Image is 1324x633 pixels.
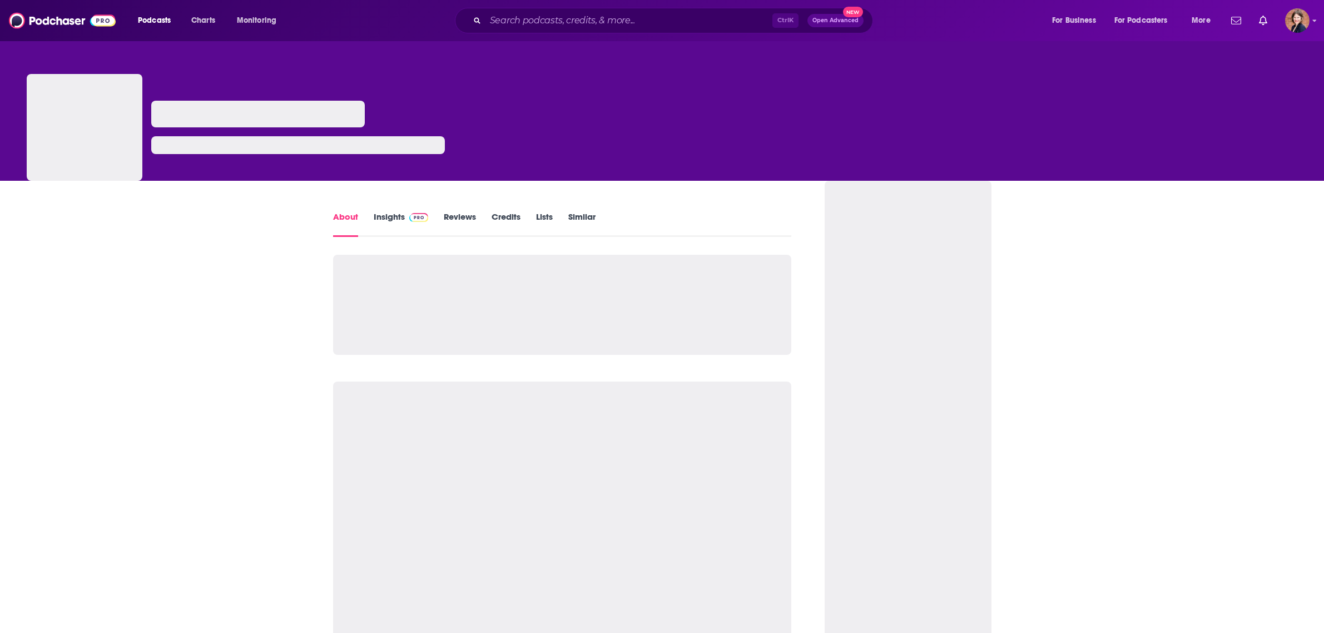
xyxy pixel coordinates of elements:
[191,13,215,28] span: Charts
[1227,11,1246,30] a: Show notifications dropdown
[1285,8,1310,33] span: Logged in as alafair66639
[444,211,476,237] a: Reviews
[1192,13,1211,28] span: More
[1052,13,1096,28] span: For Business
[1114,13,1168,28] span: For Podcasters
[1044,12,1110,29] button: open menu
[184,12,222,29] a: Charts
[9,10,116,31] img: Podchaser - Follow, Share and Rate Podcasts
[409,213,429,222] img: Podchaser Pro
[229,12,291,29] button: open menu
[843,7,863,17] span: New
[492,211,520,237] a: Credits
[374,211,429,237] a: InsightsPodchaser Pro
[1254,11,1272,30] a: Show notifications dropdown
[772,13,799,28] span: Ctrl K
[1184,12,1224,29] button: open menu
[138,13,171,28] span: Podcasts
[237,13,276,28] span: Monitoring
[812,18,859,23] span: Open Advanced
[1285,8,1310,33] img: User Profile
[807,14,864,27] button: Open AdvancedNew
[1285,8,1310,33] button: Show profile menu
[130,12,185,29] button: open menu
[333,211,358,237] a: About
[485,12,772,29] input: Search podcasts, credits, & more...
[536,211,553,237] a: Lists
[465,8,884,33] div: Search podcasts, credits, & more...
[568,211,596,237] a: Similar
[1107,12,1184,29] button: open menu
